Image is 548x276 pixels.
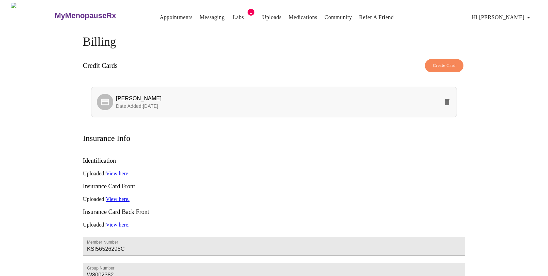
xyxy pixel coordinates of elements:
[83,183,465,190] h3: Insurance Card Front
[106,222,130,228] a: View here.
[425,59,463,72] button: Create Card
[157,11,195,24] button: Appointments
[197,11,227,24] button: Messaging
[260,11,284,24] button: Uploads
[325,13,352,22] a: Community
[116,96,162,101] span: [PERSON_NAME]
[83,35,465,49] h4: Billing
[248,9,254,16] span: 1
[83,196,465,202] p: Uploaded!
[199,13,224,22] a: Messaging
[83,134,130,143] h3: Insurance Info
[116,103,158,109] span: Date Added: [DATE]
[54,4,143,28] a: MyMenopauseRx
[83,157,465,164] h3: Identification
[439,94,455,110] button: delete
[433,62,456,70] span: Create Card
[227,11,249,24] button: Labs
[322,11,355,24] button: Community
[262,13,282,22] a: Uploads
[11,3,54,28] img: MyMenopauseRx Logo
[469,11,535,24] button: Hi [PERSON_NAME]
[55,11,116,20] h3: MyMenopauseRx
[106,171,130,176] a: View here.
[472,13,533,22] span: Hi [PERSON_NAME]
[83,62,118,70] h3: Credit Cards
[288,13,317,22] a: Medications
[83,222,465,228] p: Uploaded!
[83,171,465,177] p: Uploaded!
[359,13,394,22] a: Refer a Friend
[233,13,244,22] a: Labs
[286,11,320,24] button: Medications
[160,13,192,22] a: Appointments
[106,196,130,202] a: View here.
[356,11,397,24] button: Refer a Friend
[83,208,465,216] h3: Insurance Card Back Front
